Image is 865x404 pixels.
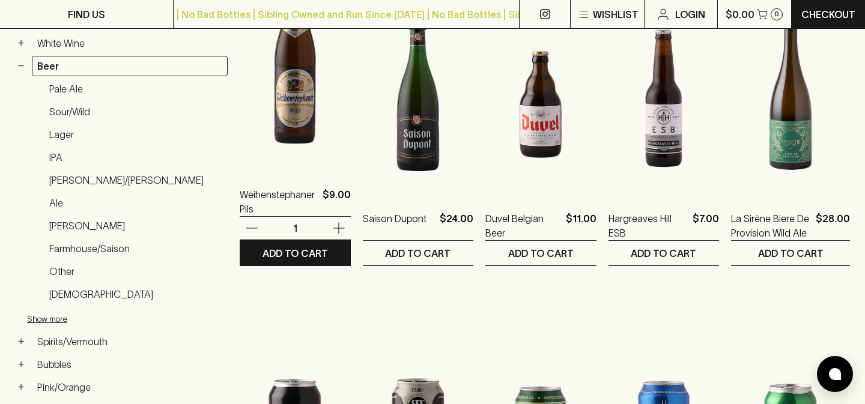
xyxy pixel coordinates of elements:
[263,246,328,261] p: ADD TO CART
[609,211,688,240] a: Hargreaves Hill ESB
[32,354,228,375] a: Bubbles
[593,7,639,22] p: Wishlist
[15,60,27,72] button: −
[363,211,426,240] a: Saison Dupont
[816,211,850,240] p: $28.00
[774,11,779,17] p: 0
[323,187,351,216] p: $9.00
[485,211,560,240] a: Duvel Belgian Beer
[440,211,473,240] p: $24.00
[44,79,228,99] a: Pale Ale
[44,147,228,167] a: IPA
[44,101,228,122] a: Sour/Wild
[281,222,309,235] p: 1
[15,381,27,393] button: +
[675,7,705,22] p: Login
[485,241,596,265] button: ADD TO CART
[44,284,228,304] a: [DEMOGRAPHIC_DATA]
[68,7,105,22] p: FIND US
[609,241,719,265] button: ADD TO CART
[15,37,27,49] button: +
[801,7,855,22] p: Checkout
[631,246,696,261] p: ADD TO CART
[731,211,811,240] a: La Sirène Biere De Provision Wild Ale
[758,246,824,261] p: ADD TO CART
[15,336,27,348] button: +
[240,241,350,265] button: ADD TO CART
[32,56,228,76] a: Beer
[385,246,451,261] p: ADD TO CART
[726,7,754,22] p: $0.00
[32,33,228,53] a: White Wine
[44,238,228,259] a: Farmhouse/Saison
[731,241,850,265] button: ADD TO CART
[508,246,574,261] p: ADD TO CART
[363,241,473,265] button: ADD TO CART
[44,170,228,190] a: [PERSON_NAME]/[PERSON_NAME]
[240,187,317,216] a: Weihenstephaner Pils
[829,368,841,380] img: bubble-icon
[27,307,184,331] button: Show more
[32,331,228,352] a: Spirits/Vermouth
[566,211,596,240] p: $11.00
[44,216,228,236] a: [PERSON_NAME]
[44,193,228,213] a: Ale
[32,377,228,397] a: Pink/Orange
[15,358,27,370] button: +
[44,261,228,282] a: Other
[693,211,719,240] p: $7.00
[44,124,228,145] a: Lager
